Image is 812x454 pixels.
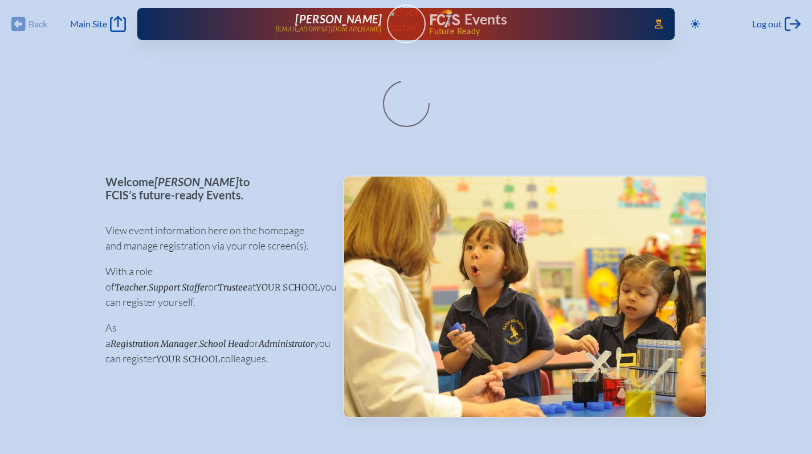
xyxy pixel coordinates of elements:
span: School Head [199,338,249,349]
p: [EMAIL_ADDRESS][DOMAIN_NAME] [275,26,382,33]
p: View event information here on the homepage and manage registration via your role screen(s). [105,223,325,253]
p: As a , or you can register colleagues. [105,320,325,366]
span: Registration Manager [111,338,197,349]
span: Administrator [259,338,314,349]
div: FCIS Events — Future ready [430,9,639,35]
span: your school [256,282,320,293]
img: User Avatar [382,4,430,34]
p: With a role of , or at you can register yourself. [105,264,325,310]
span: [PERSON_NAME] [154,175,239,189]
a: Main Site [70,16,126,32]
a: User Avatar [387,5,426,43]
p: Welcome to FCIS’s future-ready Events. [105,175,325,201]
span: Future Ready [429,27,638,35]
span: your school [156,354,221,365]
span: [PERSON_NAME] [295,12,382,26]
span: Teacher [115,282,146,293]
img: Events [344,177,706,417]
span: Support Staffer [149,282,208,293]
span: Main Site [70,18,107,30]
a: [PERSON_NAME][EMAIL_ADDRESS][DOMAIN_NAME] [174,13,382,35]
span: Trustee [218,282,247,293]
span: Log out [752,18,782,30]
